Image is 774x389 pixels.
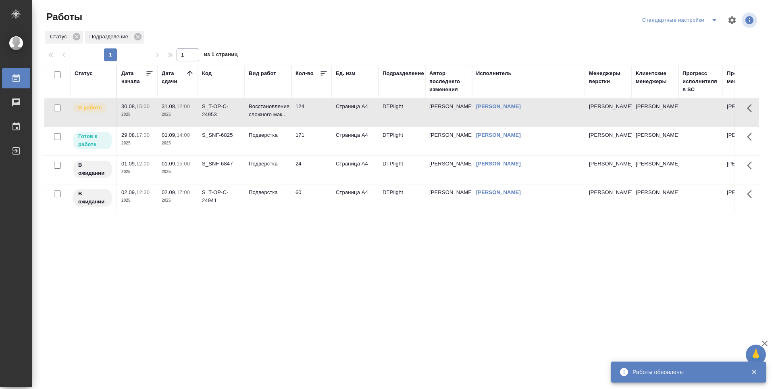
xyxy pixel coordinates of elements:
p: 01.09, [121,161,136,167]
p: [PERSON_NAME] [589,188,628,197]
p: 12:00 [177,103,190,109]
td: [PERSON_NAME] [723,127,770,155]
button: Закрыть [746,368,762,376]
td: [PERSON_NAME] [723,184,770,213]
td: DTPlight [379,184,425,213]
p: 2025 [162,197,194,205]
div: S_SNF-6847 [202,160,241,168]
div: Прогресс исполнителя в SC [682,69,719,94]
p: [PERSON_NAME] [589,102,628,111]
p: 01.09, [162,161,177,167]
div: Исполнитель может приступить к работе [73,131,112,150]
p: 29.08, [121,132,136,138]
div: Работы обновлены [633,368,739,376]
p: 2025 [162,111,194,119]
p: [PERSON_NAME] [589,160,628,168]
span: 🙏 [749,346,763,363]
div: Подразделение [85,31,144,44]
p: 14:00 [177,132,190,138]
p: 17:00 [136,132,150,138]
div: Исполнитель [476,69,512,77]
div: S_T-OP-C-24953 [202,102,241,119]
button: Здесь прячутся важные кнопки [742,184,762,204]
p: 17:00 [177,189,190,195]
td: 171 [291,127,332,155]
button: Здесь прячутся важные кнопки [742,156,762,175]
span: из 1 страниц [204,50,238,61]
p: Готов к работе [78,132,107,148]
div: Автор последнего изменения [429,69,468,94]
div: Статус [75,69,93,77]
button: Здесь прячутся важные кнопки [742,127,762,146]
td: 24 [291,156,332,184]
a: [PERSON_NAME] [476,189,521,195]
p: 2025 [162,139,194,147]
p: 02.09, [162,189,177,195]
td: Страница А4 [332,156,379,184]
div: Менеджеры верстки [589,69,628,86]
td: [PERSON_NAME] [632,184,678,213]
td: [PERSON_NAME] [723,156,770,184]
p: [PERSON_NAME] [589,131,628,139]
td: Страница А4 [332,98,379,127]
td: [PERSON_NAME] [425,156,472,184]
p: В ожидании [78,190,107,206]
span: Работы [44,10,82,23]
div: S_T-OP-C-24941 [202,188,241,205]
p: 2025 [121,139,154,147]
p: В ожидании [78,161,107,177]
p: 31.08, [162,103,177,109]
p: В работе [78,104,102,112]
p: Подверстка [249,160,287,168]
td: 124 [291,98,332,127]
td: DTPlight [379,156,425,184]
div: Статус [45,31,83,44]
p: 12:00 [136,161,150,167]
div: Исполнитель выполняет работу [73,102,112,113]
a: [PERSON_NAME] [476,161,521,167]
button: Здесь прячутся важные кнопки [742,98,762,118]
div: Код [202,69,212,77]
td: Страница А4 [332,184,379,213]
td: [PERSON_NAME] [632,127,678,155]
span: Настроить таблицу [722,10,742,30]
p: 15:00 [136,103,150,109]
td: 60 [291,184,332,213]
td: [PERSON_NAME] [632,156,678,184]
td: [PERSON_NAME] [723,98,770,127]
p: Восстановление сложного мак... [249,102,287,119]
p: 30.08, [121,103,136,109]
div: Дата сдачи [162,69,186,86]
p: 2025 [121,168,154,176]
td: Страница А4 [332,127,379,155]
td: DTPlight [379,98,425,127]
p: 15:00 [177,161,190,167]
p: Подразделение [89,33,131,41]
p: 2025 [121,197,154,205]
div: split button [640,14,722,27]
p: 12:30 [136,189,150,195]
button: 🙏 [746,345,766,365]
p: 02.09, [121,189,136,195]
p: Статус [50,33,70,41]
p: 2025 [162,168,194,176]
div: S_SNF-6825 [202,131,241,139]
p: 2025 [121,111,154,119]
div: Дата начала [121,69,146,86]
span: Посмотреть информацию [742,13,759,28]
p: 01.09, [162,132,177,138]
div: Ед. изм [336,69,356,77]
td: [PERSON_NAME] [425,98,472,127]
td: [PERSON_NAME] [632,98,678,127]
td: DTPlight [379,127,425,155]
div: Кол-во [295,69,314,77]
div: Исполнитель назначен, приступать к работе пока рано [73,188,112,207]
div: Вид работ [249,69,276,77]
p: Подверстка [249,131,287,139]
div: Исполнитель назначен, приступать к работе пока рано [73,160,112,179]
div: Клиентские менеджеры [636,69,674,86]
a: [PERSON_NAME] [476,132,521,138]
td: [PERSON_NAME] [425,127,472,155]
td: [PERSON_NAME] [425,184,472,213]
div: Подразделение [383,69,424,77]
